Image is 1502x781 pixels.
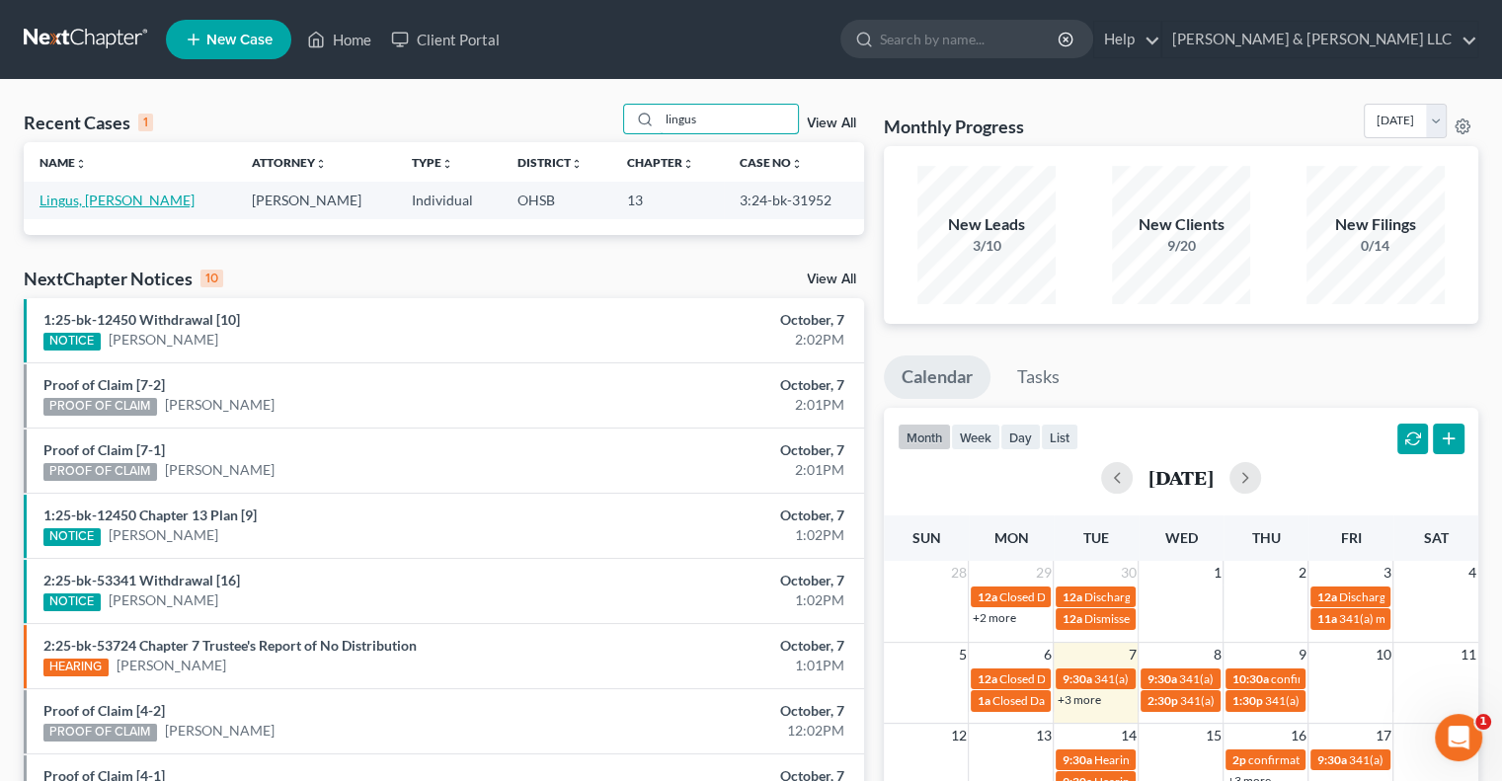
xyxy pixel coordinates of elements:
span: Closed Date for [PERSON_NAME] [998,671,1173,686]
a: [PERSON_NAME] [109,525,218,545]
a: Calendar [884,355,990,399]
a: Proof of Claim [7-1] [43,441,165,458]
button: day [1000,424,1041,450]
span: 9:30a [1316,752,1346,767]
span: 1:30p [1231,693,1262,708]
a: [PERSON_NAME] [117,656,226,675]
iframe: Intercom live chat [1435,714,1482,761]
span: 341(a) meeting for [PERSON_NAME] [1179,693,1370,708]
div: New Leads [917,213,1056,236]
button: month [898,424,951,450]
span: 17 [1373,724,1392,747]
span: Mon [993,529,1028,546]
span: confirmation hearing for [PERSON_NAME] [1270,671,1492,686]
a: [PERSON_NAME] [165,395,275,415]
i: unfold_more [441,158,453,170]
h3: Monthly Progress [884,115,1024,138]
span: Sat [1423,529,1448,546]
span: Closed Date for [GEOGRAPHIC_DATA][PERSON_NAME] [991,693,1286,708]
div: 1:02PM [591,590,844,610]
a: [PERSON_NAME] [109,330,218,350]
div: PROOF OF CLAIM [43,463,157,481]
span: 341(a) meeting for [PERSON_NAME] & [PERSON_NAME] [1093,671,1388,686]
td: Individual [396,182,502,218]
i: unfold_more [682,158,694,170]
div: 1 [138,114,153,131]
a: +2 more [972,610,1015,625]
span: 12 [948,724,968,747]
a: Proof of Claim [4-2] [43,702,165,719]
div: NOTICE [43,593,101,611]
button: list [1041,424,1078,450]
a: +3 more [1057,692,1100,707]
span: 9:30a [1146,671,1176,686]
span: Wed [1164,529,1197,546]
div: 2:01PM [591,395,844,415]
span: 4 [1466,561,1478,585]
div: PROOF OF CLAIM [43,724,157,742]
div: New Clients [1112,213,1250,236]
span: 28 [948,561,968,585]
span: 9:30a [1062,752,1091,767]
div: 9/20 [1112,236,1250,256]
span: Closed Date for [PERSON_NAME] & [PERSON_NAME] [998,589,1278,604]
span: New Case [206,33,273,47]
div: October, 7 [591,440,844,460]
span: 29 [1033,561,1053,585]
span: 2p [1231,752,1245,767]
span: Tue [1083,529,1109,546]
span: 13 [1033,724,1053,747]
a: 2:25-bk-53724 Chapter 7 Trustee's Report of No Distribution [43,637,417,654]
span: Thu [1251,529,1280,546]
a: Lingus, [PERSON_NAME] [40,192,195,208]
span: 12a [1062,589,1081,604]
span: 3 [1381,561,1392,585]
span: 11 [1459,643,1478,666]
a: Tasks [999,355,1077,399]
a: View All [807,273,856,286]
span: 1 [1211,561,1223,585]
span: 12a [977,589,996,604]
div: 1:02PM [591,525,844,545]
a: [PERSON_NAME] [165,721,275,741]
span: Hearing for [PERSON_NAME] [1093,752,1247,767]
span: 12a [1062,611,1081,626]
td: OHSB [502,182,611,218]
span: 2:30p [1146,693,1177,708]
span: Fri [1340,529,1361,546]
a: [PERSON_NAME] [165,460,275,480]
a: Home [297,22,381,57]
input: Search by name... [880,21,1061,57]
span: 1a [977,693,989,708]
td: 13 [611,182,724,218]
div: 12:02PM [591,721,844,741]
span: 14 [1118,724,1138,747]
span: 16 [1288,724,1307,747]
a: Client Portal [381,22,510,57]
div: 2:02PM [591,330,844,350]
td: [PERSON_NAME] [236,182,396,218]
span: 9 [1296,643,1307,666]
span: 9:30a [1062,671,1091,686]
div: October, 7 [591,571,844,590]
i: unfold_more [791,158,803,170]
a: 2:25-bk-53341 Withdrawal [16] [43,572,240,588]
span: 10 [1373,643,1392,666]
input: Search by name... [660,105,798,133]
a: 1:25-bk-12450 Withdrawal [10] [43,311,240,328]
td: 3:24-bk-31952 [724,182,864,218]
a: Case Nounfold_more [740,155,803,170]
div: October, 7 [591,506,844,525]
span: 2 [1296,561,1307,585]
span: Dismissed Date for [PERSON_NAME] [1083,611,1275,626]
div: PROOF OF CLAIM [43,398,157,416]
span: 8 [1211,643,1223,666]
span: Sun [911,529,940,546]
span: 10:30a [1231,671,1268,686]
span: 30 [1118,561,1138,585]
a: Typeunfold_more [412,155,453,170]
div: 2:01PM [591,460,844,480]
span: 15 [1203,724,1223,747]
div: October, 7 [591,375,844,395]
i: unfold_more [315,158,327,170]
